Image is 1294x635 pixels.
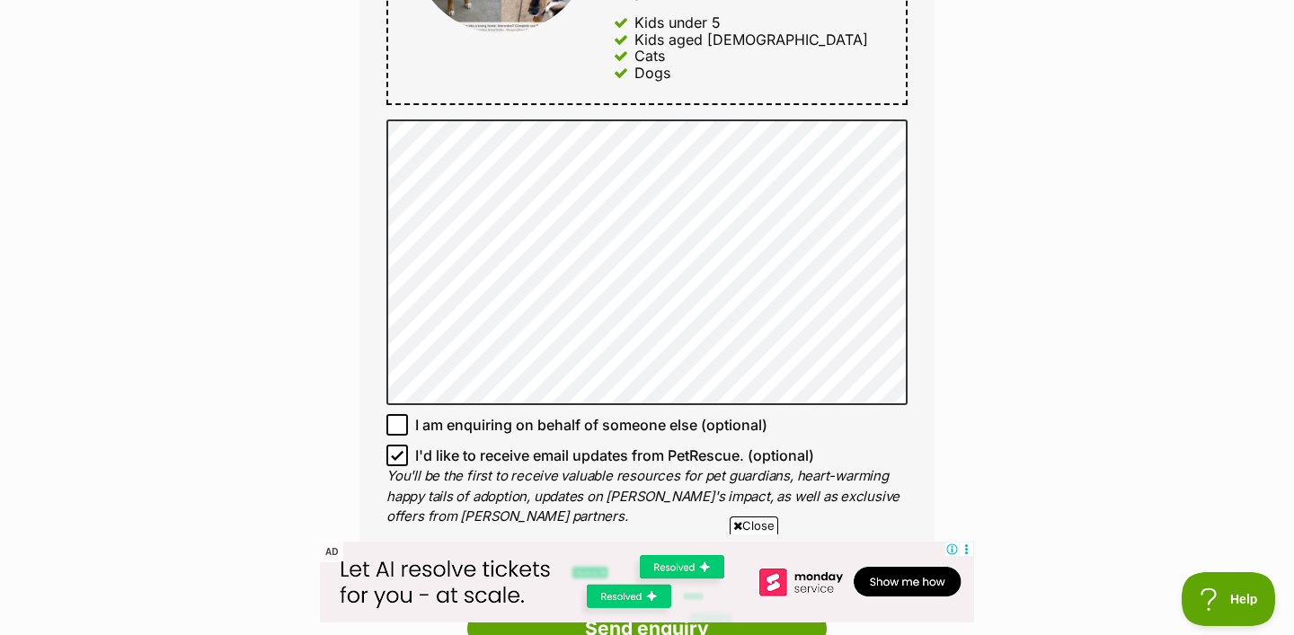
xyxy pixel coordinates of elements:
span: Close [730,516,778,534]
span: I am enquiring on behalf of someone else (optional) [415,414,767,436]
div: Kids aged [DEMOGRAPHIC_DATA] [634,31,868,48]
iframe: Help Scout Beacon - Open [1182,572,1276,626]
iframe: Advertisement [647,625,648,626]
span: AD [320,542,343,562]
div: Dogs [634,65,670,81]
div: Cats [634,48,665,64]
p: You'll be the first to receive valuable resources for pet guardians, heart-warming happy tails of... [386,466,908,527]
span: I'd like to receive email updates from PetRescue. (optional) [415,445,814,466]
span: Lost tools? Missed service calls? Overbooked jobs?Simpro helps you track assets, optimise schedul... [12,38,643,63]
div: Kids under 5 [634,14,721,31]
p: Simpro Project Management [12,12,643,32]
